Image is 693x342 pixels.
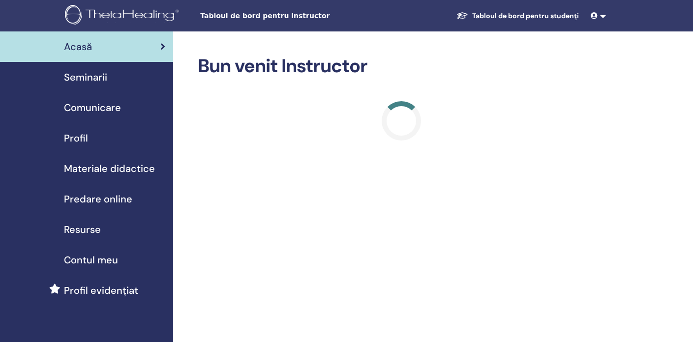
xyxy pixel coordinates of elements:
span: Seminarii [64,70,107,85]
span: Contul meu [64,253,118,267]
span: Resurse [64,222,101,237]
span: Acasă [64,39,92,54]
img: graduation-cap-white.svg [456,11,468,20]
span: Materiale didactice [64,161,155,176]
span: Comunicare [64,100,121,115]
img: logo.png [65,5,182,27]
span: Profil evidențiat [64,283,138,298]
h2: Bun venit Instructor [198,55,604,78]
a: Tabloul de bord pentru studenți [449,7,587,25]
span: Tabloul de bord pentru instructor [200,11,348,21]
span: Predare online [64,192,132,206]
span: Profil [64,131,88,145]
